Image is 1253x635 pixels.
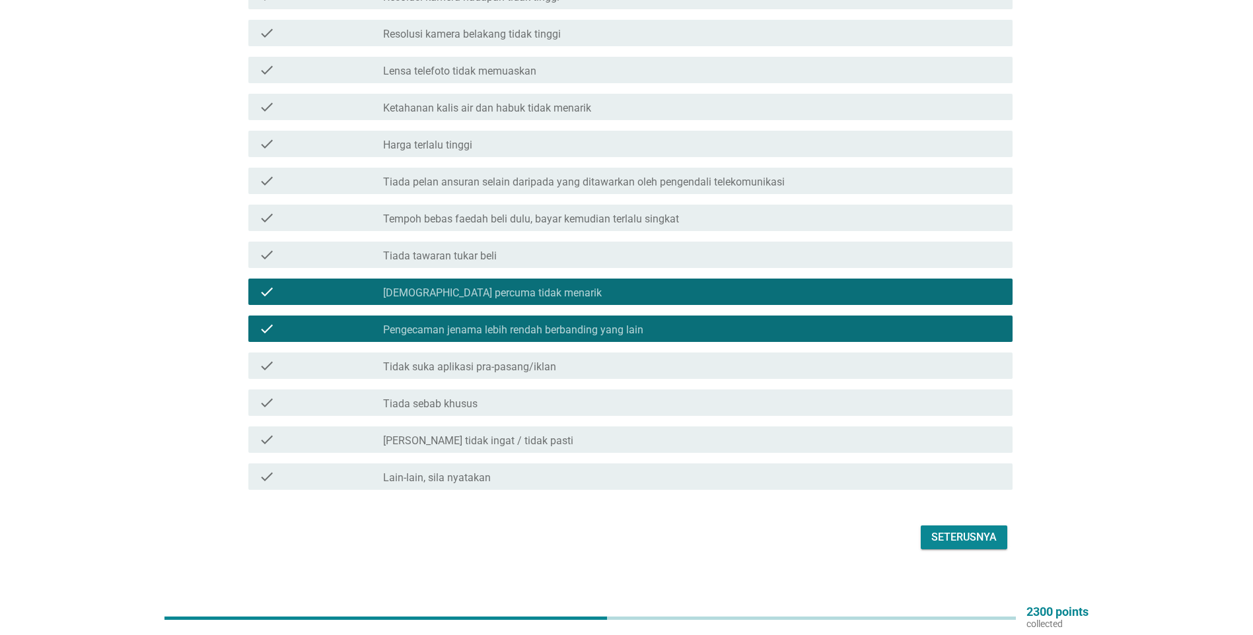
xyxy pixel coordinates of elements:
i: check [259,395,275,411]
label: [DEMOGRAPHIC_DATA] percuma tidak menarik [383,286,602,300]
i: check [259,210,275,226]
i: check [259,247,275,263]
label: Tempoh bebas faedah beli dulu, bayar kemudian terlalu singkat [383,213,679,226]
i: check [259,284,275,300]
button: Seterusnya [921,525,1007,549]
p: 2300 points [1026,606,1089,618]
i: check [259,99,275,115]
label: Tidak suka aplikasi pra-pasang/iklan [383,360,556,374]
i: check [259,469,275,485]
i: check [259,432,275,448]
label: Tiada tawaran tukar beli [383,250,497,263]
label: Tiada sebab khusus [383,397,478,411]
i: check [259,173,275,189]
div: Seterusnya [931,529,997,545]
i: check [259,321,275,337]
label: [PERSON_NAME] tidak ingat / tidak pasti [383,434,573,448]
label: Harga terlalu tinggi [383,139,472,152]
label: Lain-lain, sila nyatakan [383,471,491,485]
i: check [259,25,275,41]
p: collected [1026,618,1089,630]
label: Tiada pelan ansuran selain daripada yang ditawarkan oleh pengendali telekomunikasi [383,176,785,189]
i: check [259,62,275,78]
label: Lensa telefoto tidak memuaskan [383,65,536,78]
i: check [259,136,275,152]
label: Resolusi kamera belakang tidak tinggi [383,28,561,41]
label: Pengecaman jenama lebih rendah berbanding yang lain [383,323,643,337]
i: check [259,358,275,374]
label: Ketahanan kalis air dan habuk tidak menarik [383,102,591,115]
